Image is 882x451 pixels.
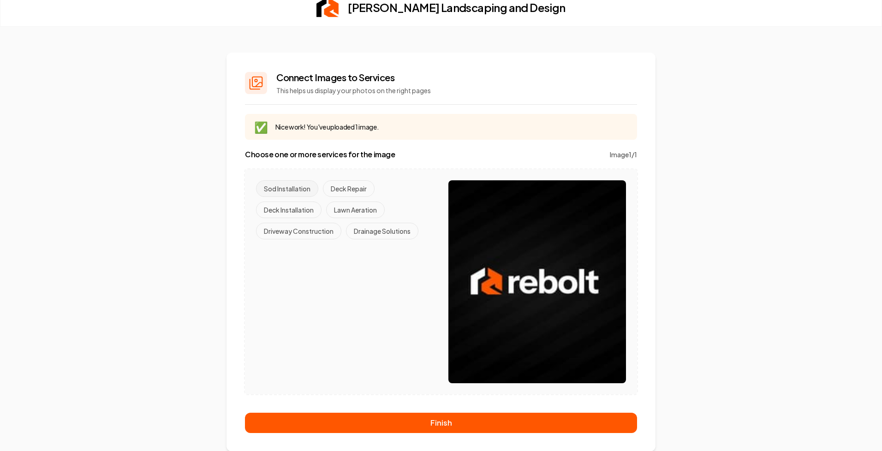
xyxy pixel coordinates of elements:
[254,119,268,134] span: ✅
[275,122,379,131] p: Nice work! You've uploaded 1 image.
[245,413,637,433] button: Finish
[448,180,626,383] img: Current Image
[326,202,385,218] button: Lawn Aeration
[276,86,431,95] p: This helps us display your photos on the right pages
[256,223,341,239] button: Driveway Construction
[610,150,637,159] span: Image 1 / 1
[323,180,375,197] button: Deck Repair
[256,180,318,197] button: Sod Installation
[245,149,395,160] label: Choose one or more services for the image
[276,71,431,84] h2: Connect Images to Services
[256,202,322,218] button: Deck Installation
[346,223,418,239] button: Drainage Solutions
